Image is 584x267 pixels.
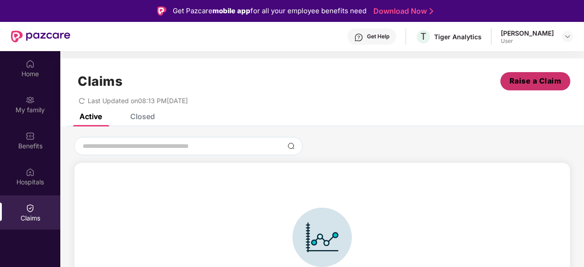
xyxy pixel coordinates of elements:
[130,112,155,121] div: Closed
[80,112,102,121] div: Active
[501,37,554,45] div: User
[79,97,85,105] span: redo
[500,72,570,90] button: Raise a Claim
[157,6,166,16] img: Logo
[287,142,295,150] img: svg+xml;base64,PHN2ZyBpZD0iU2VhcmNoLTMyeDMyIiB4bWxucz0iaHR0cDovL3d3dy53My5vcmcvMjAwMC9zdmciIHdpZH...
[26,204,35,213] img: svg+xml;base64,PHN2ZyBpZD0iQ2xhaW0iIHhtbG5zPSJodHRwOi8vd3d3LnczLm9yZy8yMDAwL3N2ZyIgd2lkdGg9IjIwIi...
[173,5,366,16] div: Get Pazcare for all your employee benefits need
[212,6,250,15] strong: mobile app
[292,208,352,267] img: svg+xml;base64,PHN2ZyBpZD0iSWNvbl9DbGFpbSIgZGF0YS1uYW1lPSJJY29uIENsYWltIiB4bWxucz0iaHR0cDovL3d3dy...
[510,75,562,87] span: Raise a Claim
[420,31,426,42] span: T
[354,33,363,42] img: svg+xml;base64,PHN2ZyBpZD0iSGVscC0zMngzMiIgeG1sbnM9Imh0dHA6Ly93d3cudzMub3JnLzIwMDAvc3ZnIiB3aWR0aD...
[11,31,70,42] img: New Pazcare Logo
[78,73,122,89] h1: Claims
[26,95,35,105] img: svg+xml;base64,PHN2ZyB3aWR0aD0iMjAiIGhlaWdodD0iMjAiIHZpZXdCb3g9IjAgMCAyMCAyMCIgZmlsbD0ibm9uZSIgeG...
[564,33,571,40] img: svg+xml;base64,PHN2ZyBpZD0iRHJvcGRvd24tMzJ4MzIiIHhtbG5zPSJodHRwOi8vd3d3LnczLm9yZy8yMDAwL3N2ZyIgd2...
[26,168,35,177] img: svg+xml;base64,PHN2ZyBpZD0iSG9zcGl0YWxzIiB4bWxucz0iaHR0cDovL3d3dy53My5vcmcvMjAwMC9zdmciIHdpZHRoPS...
[367,33,389,40] div: Get Help
[430,6,433,16] img: Stroke
[434,32,482,41] div: Tiger Analytics
[26,59,35,68] img: svg+xml;base64,PHN2ZyBpZD0iSG9tZSIgeG1sbnM9Imh0dHA6Ly93d3cudzMub3JnLzIwMDAvc3ZnIiB3aWR0aD0iMjAiIG...
[88,97,188,105] span: Last Updated on 08:13 PM[DATE]
[373,6,430,16] a: Download Now
[26,131,35,141] img: svg+xml;base64,PHN2ZyBpZD0iQmVuZWZpdHMiIHhtbG5zPSJodHRwOi8vd3d3LnczLm9yZy8yMDAwL3N2ZyIgd2lkdGg9Ij...
[501,29,554,37] div: [PERSON_NAME]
